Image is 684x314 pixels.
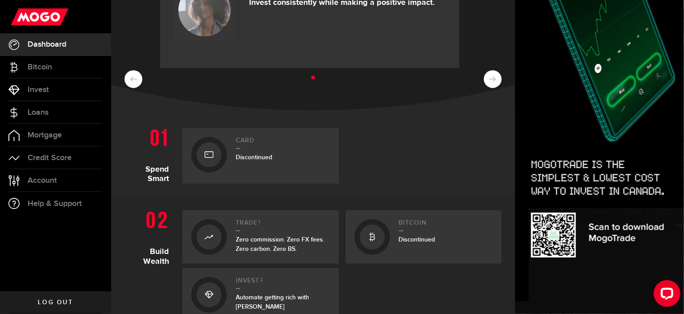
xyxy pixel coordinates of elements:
span: Discontinued [399,236,435,243]
span: Log out [38,299,73,306]
span: Help & Support [28,200,82,208]
h2: Bitcoin [399,219,493,231]
span: Invest [28,86,49,94]
sup: 2 [260,277,263,282]
span: Mortgage [28,131,62,139]
a: BitcoinDiscontinued [346,210,502,264]
h2: Trade [236,219,330,231]
span: Bitcoin [28,63,52,71]
iframe: LiveChat chat widget [647,277,684,314]
span: Automate getting rich with [PERSON_NAME] [236,294,309,310]
span: Discontinued [236,153,272,161]
a: CardDiscontinued [182,128,339,184]
a: Trade1Zero commission. Zero FX fees. Zero carbon. Zero BS. [182,210,339,264]
span: Account [28,177,57,185]
sup: 1 [258,219,261,225]
span: Dashboard [28,40,66,48]
h2: Card [236,137,330,149]
span: Zero commission. Zero FX fees. Zero carbon. Zero BS. [236,236,324,253]
h2: Invest [236,277,330,289]
h1: Spend Smart [125,124,176,184]
span: Credit Score [28,154,72,162]
span: Loans [28,109,48,117]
